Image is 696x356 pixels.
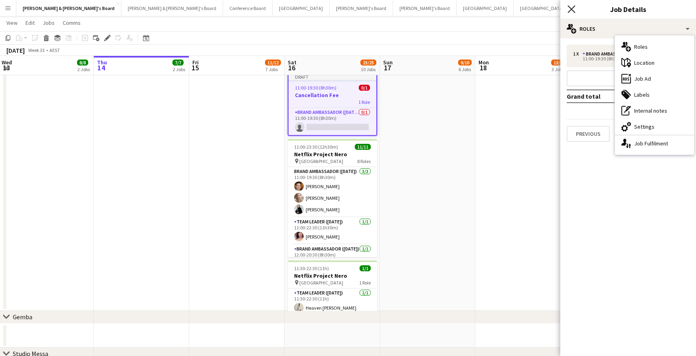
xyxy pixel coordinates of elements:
[299,158,343,164] span: [GEOGRAPHIC_DATA]
[59,18,84,28] a: Comms
[551,60,567,66] span: 13/15
[26,47,46,53] span: Week 33
[77,66,90,72] div: 2 Jobs
[567,90,643,103] td: Grand total
[288,73,377,136] app-job-card: Draft11:00-19:30 (8h30m)0/1Cancellation Fee1 RoleBrand Ambassador ([DATE])0/111:00-19:30 (8h30m)
[289,108,376,135] app-card-role: Brand Ambassador ([DATE])0/111:00-19:30 (8h30m)
[359,280,371,286] span: 1 Role
[288,245,377,272] app-card-role: Brand Ambassador ([DATE])1/112:00-20:30 (8h30m)
[361,66,376,72] div: 10 Jobs
[265,66,281,72] div: 7 Jobs
[477,63,489,72] span: 18
[573,51,583,57] div: 1 x
[560,19,696,38] div: Roles
[459,66,471,72] div: 6 Jobs
[383,59,393,66] span: Sun
[615,39,694,55] div: Roles
[97,59,107,66] span: Thu
[615,87,694,103] div: Labels
[6,46,25,54] div: [DATE]
[288,261,377,316] app-job-card: 11:30-22:30 (11h)1/1Netflix Project Nero [GEOGRAPHIC_DATA]1 RoleTeam Leader ([DATE])1/111:30-22:3...
[552,66,567,72] div: 3 Jobs
[299,280,343,286] span: [GEOGRAPHIC_DATA]
[288,59,297,66] span: Sat
[223,0,273,16] button: Conference Board
[265,60,281,66] span: 11/12
[615,135,694,151] div: Job Fulfilment
[6,19,18,26] span: View
[289,74,376,80] div: Draft
[560,4,696,14] h3: Job Details
[191,63,199,72] span: 15
[360,265,371,271] span: 1/1
[457,0,514,16] button: [GEOGRAPHIC_DATA]
[26,19,35,26] span: Edit
[49,47,60,53] div: AEST
[288,217,377,245] app-card-role: Team Leader ([DATE])1/111:00-22:30 (11h30m)[PERSON_NAME]
[294,265,329,271] span: 11:30-22:30 (11h)
[288,139,377,257] app-job-card: 11:00-23:30 (12h30m)11/11Netflix Project Nero [GEOGRAPHIC_DATA]8 RolesBrand Ambassador ([DATE])3/...
[121,0,223,16] button: [PERSON_NAME] & [PERSON_NAME]'s Board
[567,126,610,142] button: Previous
[77,60,88,66] span: 8/8
[0,63,12,72] span: 13
[40,18,58,28] a: Jobs
[615,55,694,71] div: Location
[357,158,371,164] span: 8 Roles
[615,103,694,119] div: Internal notes
[2,59,12,66] span: Wed
[478,59,489,66] span: Mon
[173,66,185,72] div: 2 Jobs
[358,99,370,105] span: 1 Role
[359,85,370,91] span: 0/1
[355,144,371,150] span: 11/11
[295,85,336,91] span: 11:00-19:30 (8h30m)
[287,63,297,72] span: 16
[273,0,330,16] button: [GEOGRAPHIC_DATA]
[13,313,32,321] div: Gemba
[63,19,81,26] span: Comms
[288,151,377,158] h3: Netflix Project Nero
[573,57,675,61] div: 11:00-19:30 (8h30m)
[514,0,608,16] button: [GEOGRAPHIC_DATA]/Gold Coast Winter
[96,63,107,72] span: 14
[294,144,338,150] span: 11:00-23:30 (12h30m)
[172,60,184,66] span: 7/7
[289,91,376,99] h3: Cancellation Fee
[567,70,690,86] button: Add role
[393,0,457,16] button: [PERSON_NAME]'s Board
[43,19,55,26] span: Jobs
[288,272,377,279] h3: Netflix Project Nero
[615,119,694,135] div: Settings
[583,51,652,57] div: Brand Ambassador ([DATE])
[3,18,21,28] a: View
[330,0,393,16] button: [PERSON_NAME]'s Board
[288,167,377,217] app-card-role: Brand Ambassador ([DATE])3/311:00-19:30 (8h30m)[PERSON_NAME][PERSON_NAME][PERSON_NAME]
[360,60,376,66] span: 23/25
[382,63,393,72] span: 17
[458,60,472,66] span: 9/10
[192,59,199,66] span: Fri
[615,71,694,87] div: Job Ad
[288,288,377,316] app-card-role: Team Leader ([DATE])1/111:30-22:30 (11h)Heaven [PERSON_NAME]
[16,0,121,16] button: [PERSON_NAME] & [PERSON_NAME]'s Board
[22,18,38,28] a: Edit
